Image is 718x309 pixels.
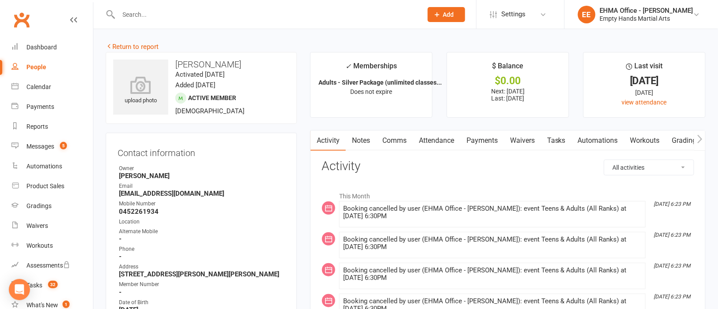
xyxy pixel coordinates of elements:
[654,294,691,300] i: [DATE] 6:23 PM
[113,60,289,69] h3: [PERSON_NAME]
[119,270,285,278] strong: [STREET_ADDRESS][PERSON_NAME][PERSON_NAME]
[11,37,93,57] a: Dashboard
[654,263,691,269] i: [DATE] 6:23 PM
[622,99,667,106] a: view attendance
[654,201,691,207] i: [DATE] 6:23 PM
[175,71,225,78] time: Activated [DATE]
[119,235,285,243] strong: -
[592,76,697,86] div: [DATE]
[26,222,48,229] div: Waivers
[11,137,93,156] a: Messages 5
[26,182,64,190] div: Product Sales
[119,182,285,190] div: Email
[11,77,93,97] a: Calendar
[11,176,93,196] a: Product Sales
[175,81,215,89] time: Added [DATE]
[322,160,694,173] h3: Activity
[11,196,93,216] a: Gradings
[11,9,33,31] a: Clubworx
[119,208,285,216] strong: 0452261934
[541,130,572,151] a: Tasks
[119,288,285,296] strong: -
[106,43,159,51] a: Return to report
[118,145,285,158] h3: Contact information
[113,76,168,105] div: upload photo
[26,202,52,209] div: Gradings
[11,256,93,275] a: Assessments
[175,107,244,115] span: [DEMOGRAPHIC_DATA]
[63,301,70,308] span: 1
[48,281,58,288] span: 32
[119,245,285,253] div: Phone
[119,218,285,226] div: Location
[119,200,285,208] div: Mobile Number
[60,142,67,149] span: 5
[119,263,285,271] div: Address
[116,8,416,21] input: Search...
[492,60,524,76] div: $ Balance
[428,7,465,22] button: Add
[26,44,57,51] div: Dashboard
[311,130,346,151] a: Activity
[322,187,694,201] li: This Month
[11,117,93,137] a: Reports
[26,262,70,269] div: Assessments
[119,172,285,180] strong: [PERSON_NAME]
[343,236,642,251] div: Booking cancelled by user (EHMA Office - [PERSON_NAME]): event Teens & Adults (All Ranks) at [DAT...
[501,4,526,24] span: Settings
[119,298,285,307] div: Date of Birth
[572,130,624,151] a: Automations
[26,63,46,71] div: People
[26,302,58,309] div: What's New
[343,205,642,220] div: Booking cancelled by user (EHMA Office - [PERSON_NAME]): event Teens & Adults (All Ranks) at [DAT...
[504,130,541,151] a: Waivers
[600,7,693,15] div: EHMA Office - [PERSON_NAME]
[26,123,48,130] div: Reports
[346,130,376,151] a: Notes
[578,6,596,23] div: EE
[188,94,236,101] span: Active member
[11,97,93,117] a: Payments
[343,267,642,282] div: Booking cancelled by user (EHMA Office - [PERSON_NAME]): event Teens & Adults (All Ranks) at [DAT...
[654,232,691,238] i: [DATE] 6:23 PM
[376,130,413,151] a: Comms
[26,83,51,90] div: Calendar
[11,275,93,295] a: Tasks 32
[11,156,93,176] a: Automations
[600,15,693,22] div: Empty Hands Martial Arts
[119,227,285,236] div: Alternate Mobile
[26,242,53,249] div: Workouts
[119,253,285,261] strong: -
[346,60,397,77] div: Memberships
[26,163,62,170] div: Automations
[119,164,285,173] div: Owner
[11,236,93,256] a: Workouts
[624,130,666,151] a: Workouts
[346,62,352,71] i: ✓
[11,216,93,236] a: Waivers
[11,57,93,77] a: People
[592,88,697,97] div: [DATE]
[26,282,42,289] div: Tasks
[413,130,460,151] a: Attendance
[9,279,30,300] div: Open Intercom Messenger
[26,103,54,110] div: Payments
[119,190,285,197] strong: [EMAIL_ADDRESS][DOMAIN_NAME]
[455,76,561,86] div: $0.00
[26,143,54,150] div: Messages
[351,88,392,95] span: Does not expire
[455,88,561,102] p: Next: [DATE] Last: [DATE]
[626,60,662,76] div: Last visit
[318,79,442,86] strong: Adults - Silver Package (unlimited classes...
[443,11,454,18] span: Add
[119,280,285,289] div: Member Number
[460,130,504,151] a: Payments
